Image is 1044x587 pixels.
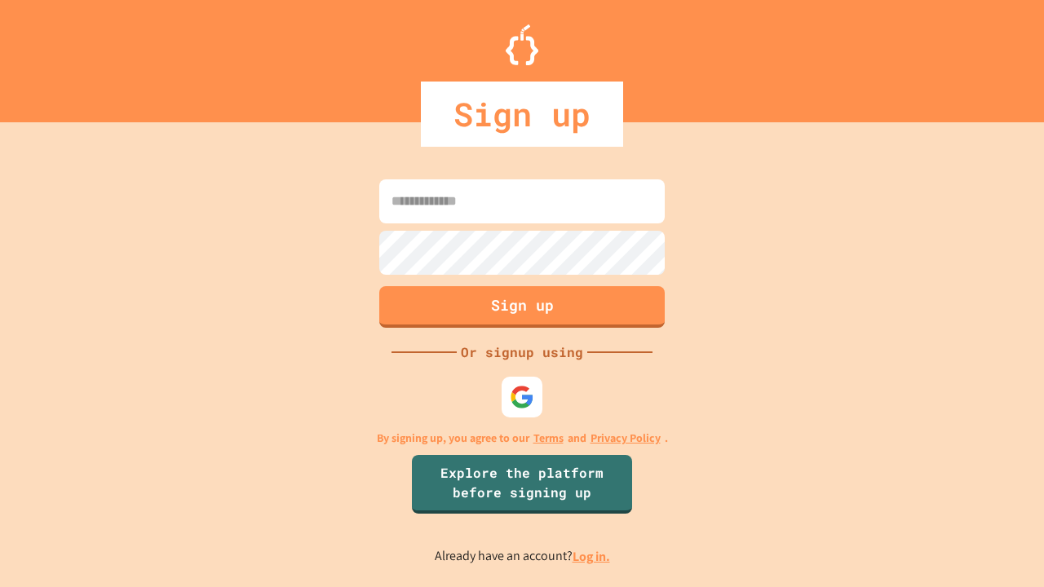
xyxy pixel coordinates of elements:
[506,24,538,65] img: Logo.svg
[412,455,632,514] a: Explore the platform before signing up
[421,82,623,147] div: Sign up
[377,430,668,447] p: By signing up, you agree to our and .
[510,385,534,409] img: google-icon.svg
[435,546,610,567] p: Already have an account?
[573,548,610,565] a: Log in.
[591,430,661,447] a: Privacy Policy
[533,430,564,447] a: Terms
[379,286,665,328] button: Sign up
[457,342,587,362] div: Or signup using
